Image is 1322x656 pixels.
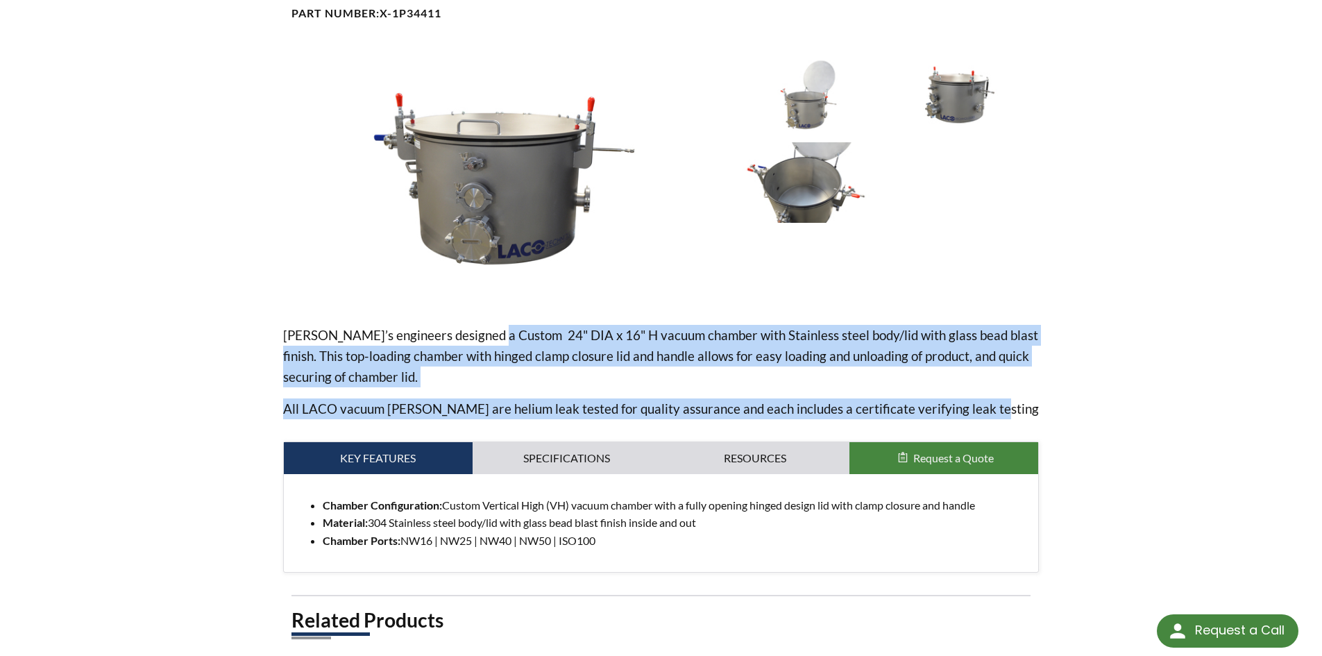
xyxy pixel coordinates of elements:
a: Key Features [284,442,473,474]
b: X-1P34411 [380,6,441,19]
div: Request a Call [1195,614,1285,646]
p: [PERSON_NAME]’s engineers designed a Custom 24" DIA x 16" H vacuum chamber with Stainless steel b... [283,325,1040,387]
img: Vertical Vacuum Chamber for Spacecraft Products, front view [888,54,1032,135]
button: Request a Quote [849,442,1038,474]
li: Custom Vertical High (VH) vacuum chamber with a fully opening hinged design lid with clamp closur... [323,496,1028,514]
a: Resources [661,442,850,474]
img: round button [1167,620,1189,642]
h4: Part Number: [291,6,1031,21]
li: 304 Stainless steel body/lid with glass bead blast finish inside and out [323,514,1028,532]
img: Vertical Vacuum Chamber for Spacecraft Products, open chamber lid [736,54,881,135]
strong: Material: [323,516,368,529]
img: Vertical Vacuum Chamber for Spacecraft Products, systems [736,142,881,223]
li: NW16 | NW25 | NW40 | NW50 | ISO100 [323,532,1028,550]
span: Request a Quote [913,451,994,464]
p: All LACO vacuum [PERSON_NAME] are helium leak tested for quality assurance and each includes a ce... [283,398,1040,419]
strong: Chamber Ports: [323,534,400,547]
div: Request a Call [1157,614,1298,648]
strong: Chamber Configuration: [323,498,442,512]
a: Specifications [473,442,661,474]
img: Vertical Vacuum Chamber for Spacecraft Products, angled view [283,54,726,303]
h2: Related Products [291,607,1031,633]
